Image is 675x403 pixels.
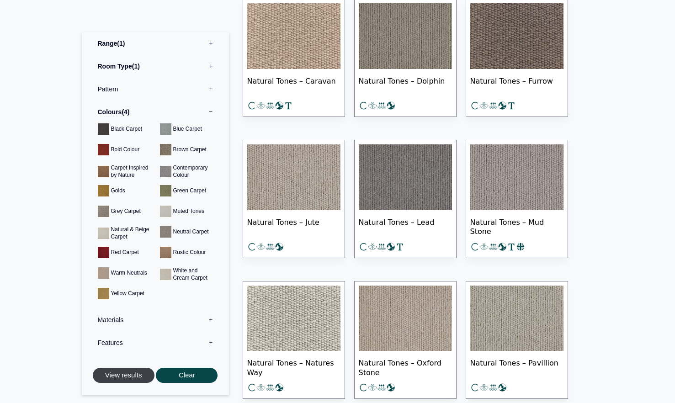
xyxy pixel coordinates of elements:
[470,3,563,69] img: Natural Tones - Furrow
[247,351,340,383] span: Natural Tones – Natures Way
[470,144,563,210] img: Natural Tones - Mud Stone
[470,69,563,101] span: Natural Tones – Furrow
[470,286,563,351] img: Natural Tones - Pavilion
[247,3,340,69] img: Natural Tones - Caravan
[93,368,154,383] button: View results
[89,78,222,101] label: Pattern
[89,32,222,55] label: Range
[247,210,340,242] span: Natural Tones – Jute
[247,286,340,351] img: Natural Tones - Natures way
[243,281,345,399] a: Natural Tones – Natures Way
[89,331,222,354] label: Features
[359,3,452,69] img: Natural Tones - Dolphin
[359,351,452,383] span: Natural Tones – Oxford Stone
[354,140,457,258] a: Natural Tones – Lead
[122,108,129,116] span: 4
[470,210,563,242] span: Natural Tones – Mud Stone
[132,63,140,70] span: 1
[359,210,452,242] span: Natural Tones – Lead
[247,144,340,210] img: Natural Tones Jute
[470,351,563,383] span: Natural Tones – Pavillion
[359,69,452,101] span: Natural Tones – Dolphin
[89,101,222,123] label: Colours
[89,55,222,78] label: Room Type
[89,308,222,331] label: Materials
[359,286,452,351] img: Natural Tones - Oxford Stone
[466,140,568,258] a: Natural Tones – Mud Stone
[117,40,125,47] span: 1
[466,281,568,399] a: Natural Tones – Pavillion
[247,69,340,101] span: Natural Tones – Caravan
[156,368,218,383] button: Clear
[354,281,457,399] a: Natural Tones – Oxford Stone
[359,144,452,210] img: Natural Tones - Lead
[243,140,345,258] a: Natural Tones – Jute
